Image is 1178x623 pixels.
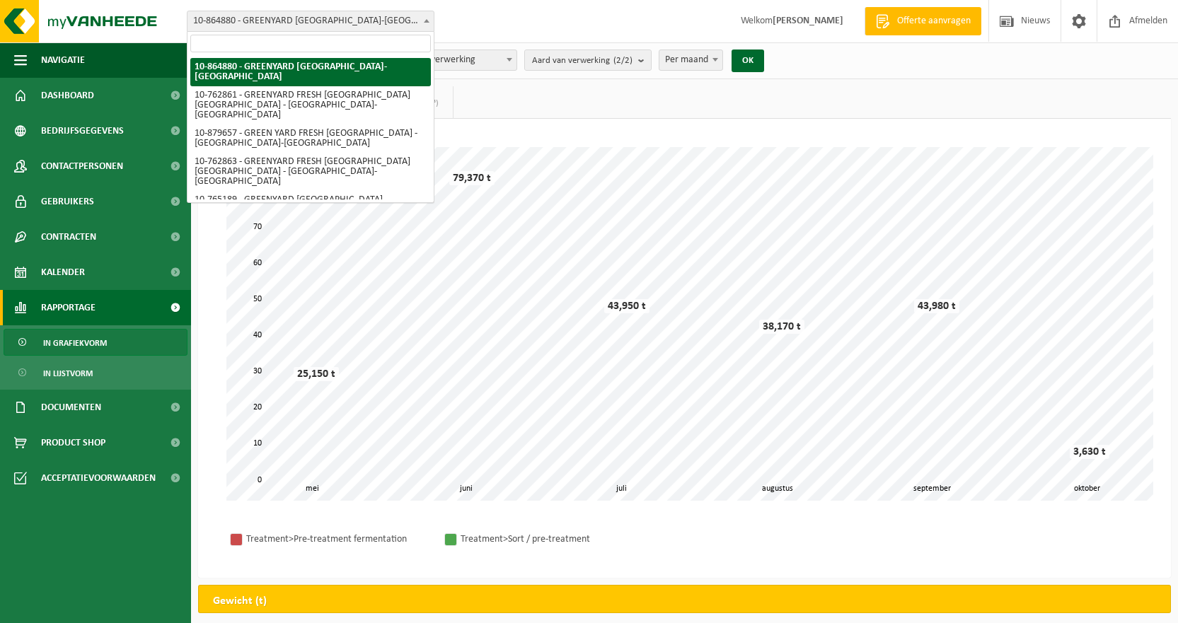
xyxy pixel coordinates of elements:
[41,425,105,460] span: Product Shop
[461,530,645,548] div: Treatment>Sort / pre-treatment
[43,360,93,387] span: In lijstvorm
[759,320,804,334] div: 38,170 t
[4,329,187,356] a: In grafiekvorm
[41,460,156,496] span: Acceptatievoorwaarden
[613,56,633,65] count: (2/2)
[41,184,94,219] span: Gebruikers
[246,530,430,548] div: Treatment>Pre-treatment fermentation
[4,359,187,386] a: In lijstvorm
[914,299,959,313] div: 43,980 t
[659,50,722,70] span: Per maand
[865,7,981,35] a: Offerte aanvragen
[43,330,107,356] span: In grafiekvorm
[41,219,96,255] span: Contracten
[732,50,764,72] button: OK
[41,255,85,290] span: Kalender
[41,290,96,325] span: Rapportage
[41,78,94,113] span: Dashboard
[187,11,434,31] span: 10-864880 - GREENYARD SINT-KATELIJNE-WAVER
[41,42,85,78] span: Navigatie
[199,586,281,617] h2: Gewicht (t)
[190,86,431,124] li: 10-762861 - GREENYARD FRESH [GEOGRAPHIC_DATA] [GEOGRAPHIC_DATA] - [GEOGRAPHIC_DATA]-[GEOGRAPHIC_D...
[659,50,723,71] span: Per maand
[773,16,843,26] strong: [PERSON_NAME]
[41,390,101,425] span: Documenten
[387,50,517,71] span: Aard van verwerking
[187,11,434,32] span: 10-864880 - GREENYARD SINT-KATELIJNE-WAVER
[532,50,633,71] span: Aard van verwerking
[894,14,974,28] span: Offerte aanvragen
[524,50,652,71] button: Aard van verwerking(2/2)
[41,149,123,184] span: Contactpersonen
[190,124,431,153] li: 10-879657 - GREEN YARD FRESH [GEOGRAPHIC_DATA] - [GEOGRAPHIC_DATA]-[GEOGRAPHIC_DATA]
[1070,445,1109,459] div: 3,630 t
[388,50,516,70] span: Aard van verwerking
[190,191,431,219] li: 10-765189 - GREENYARD [GEOGRAPHIC_DATA] - [GEOGRAPHIC_DATA]-[GEOGRAPHIC_DATA]
[294,367,339,381] div: 25,150 t
[41,113,124,149] span: Bedrijfsgegevens
[604,299,649,313] div: 43,950 t
[190,58,431,86] li: 10-864880 - GREENYARD [GEOGRAPHIC_DATA]-[GEOGRAPHIC_DATA]
[449,171,495,185] div: 79,370 t
[190,153,431,191] li: 10-762863 - GREENYARD FRESH [GEOGRAPHIC_DATA] [GEOGRAPHIC_DATA] - [GEOGRAPHIC_DATA]-[GEOGRAPHIC_D...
